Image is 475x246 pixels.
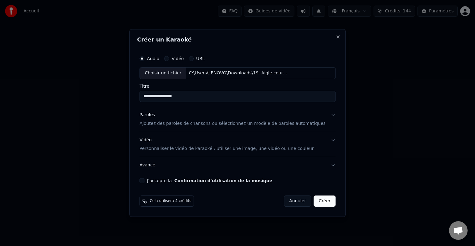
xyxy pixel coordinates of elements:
[140,68,186,79] div: Choisir un fichier
[174,178,272,183] button: J'accepte la
[284,195,311,207] button: Annuler
[139,137,314,152] div: Vidéo
[147,56,159,61] label: Audio
[139,146,314,152] p: Personnaliser le vidéo de karaoké : utiliser une image, une vidéo ou une couleur
[139,157,336,173] button: Avancé
[314,195,336,207] button: Créer
[139,132,336,157] button: VidéoPersonnaliser le vidéo de karaoké : utiliser une image, une vidéo ou une couleur
[172,56,184,61] label: Vidéo
[186,70,292,76] div: C:\Users\LENOVO\Downloads\19. Aigle couronné.wav
[137,37,338,42] h2: Créer un Karaoké
[139,107,336,132] button: ParolesAjoutez des paroles de chansons ou sélectionnez un modèle de paroles automatiques
[147,178,272,183] label: J'accepte la
[196,56,205,61] label: URL
[139,112,155,118] div: Paroles
[139,84,336,88] label: Titre
[139,121,326,127] p: Ajoutez des paroles de chansons ou sélectionnez un modèle de paroles automatiques
[150,199,191,204] span: Cela utilisera 4 crédits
